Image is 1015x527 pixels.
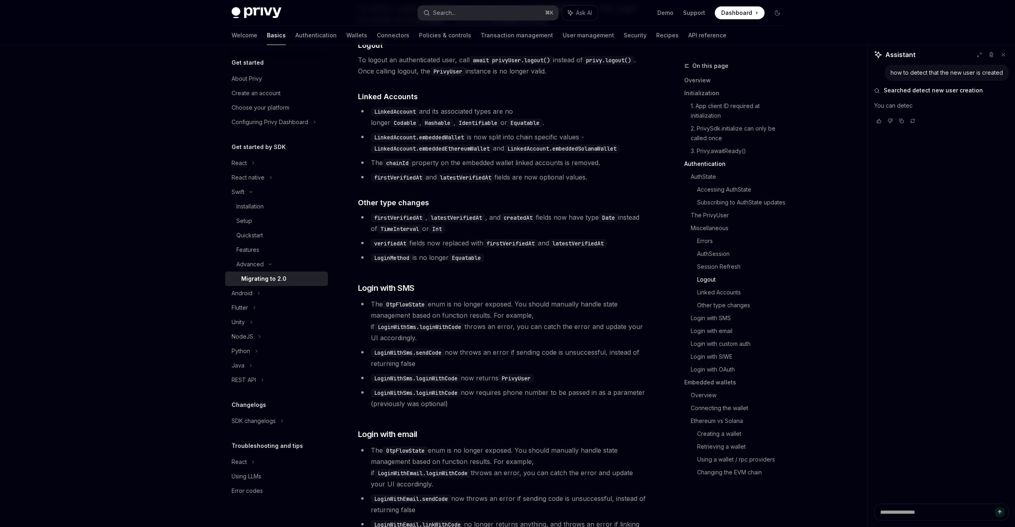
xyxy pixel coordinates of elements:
code: LoginWithSms.loginWithCode [371,388,461,397]
code: LinkedAccount.embeddedSolanaWallet [504,144,620,153]
a: Error codes [225,484,328,498]
a: API reference [688,26,726,45]
a: Basics [267,26,286,45]
a: Changing the EVM chain [697,466,790,479]
code: LoginWithSms.loginWithCode [374,323,464,331]
code: firstVerifiedAt [371,213,425,222]
code: await privyUser.logout() [470,56,553,65]
div: Features [236,245,259,255]
li: now returns [358,372,647,384]
code: verifiedAt [371,239,409,248]
div: About Privy [232,74,262,84]
a: Quickstart [225,228,328,243]
p: You can detec [874,101,1009,110]
code: LinkedAccount.embeddedEthereumWallet [371,144,493,153]
a: Miscellaneous [691,222,790,235]
li: and fields are now optional values. [358,172,647,183]
div: Unity [232,317,245,327]
div: Flutter [232,303,248,313]
a: Login with email [691,325,790,337]
li: now throws an error if sending code is unsuccessful, instead of returning false [358,493,647,515]
code: createdAt [500,213,536,222]
code: Int [429,225,445,233]
a: Login with OAuth [691,363,790,376]
a: Security [624,26,647,45]
code: LoginWithEmail.sendCode [371,494,451,503]
li: fields now replaced with and [358,237,647,249]
span: Logout [358,40,383,51]
a: Subscribing to AuthState updates [697,196,790,209]
li: is no longer [358,252,647,263]
a: Wallets [346,26,367,45]
h5: Get started by SDK [232,142,286,152]
li: The property on the embedded wallet linked accounts is removed. [358,157,647,168]
a: Session Refresh [697,260,790,273]
li: The enum is no longer exposed. You should manually handle state management based on function resu... [358,445,647,490]
code: TimeInterval [377,225,422,233]
span: On this page [692,61,728,71]
div: NodeJS [232,332,253,341]
li: now requires phone number to be passed in as a parameter (previously was optional) [358,387,647,409]
code: OtpFlowState [383,446,428,455]
span: Login with email [358,429,417,440]
div: React [232,158,247,168]
a: User management [563,26,614,45]
span: Linked Accounts [358,91,418,102]
code: LinkedAccount.embeddedWallet [371,133,467,142]
div: Create an account [232,88,281,98]
h5: Changelogs [232,400,266,410]
div: Error codes [232,486,263,496]
a: 3. Privy.awaitReady() [691,145,790,157]
div: Java [232,361,244,370]
code: firstVerifiedAt [371,173,425,182]
a: Authentication [295,26,337,45]
li: now throws an error if sending code is unsuccessful, instead of returning false [358,347,647,369]
div: Migrating to 2.0 [241,274,287,284]
a: Overview [684,74,790,87]
a: Installation [225,199,328,214]
code: LinkedAccount [371,107,419,116]
button: Searched detect new user creation [874,86,1009,94]
span: ⌘ K [545,10,553,16]
code: LoginMethod [371,253,413,262]
span: Dashboard [721,9,752,17]
span: Ask AI [576,9,592,17]
code: chainId [383,159,412,167]
a: Demo [657,9,673,17]
a: Embedded wallets [684,376,790,389]
code: Codable [391,118,419,127]
code: LoginWithSms.sendCode [371,348,445,357]
a: Initialization [684,87,790,100]
li: The enum is no longer exposed. You should manually handle state management based on function resu... [358,298,647,343]
h5: Get started [232,58,264,67]
code: Equatable [507,118,543,127]
a: Transaction management [481,26,553,45]
a: The PrivyUser [691,209,790,222]
span: Assistant [885,50,915,59]
a: Logout [697,273,790,286]
div: Advanced [236,259,264,269]
button: Ask AI [562,6,598,20]
li: is now split into chain specific values - and [358,131,647,154]
div: how to detect that the new user is created [891,69,1003,77]
code: Date [599,213,618,222]
a: Migrating to 2.0 [225,272,328,286]
span: Login with SMS [358,282,415,294]
div: Swift [232,187,244,197]
div: React [232,457,247,467]
code: PrivyUser [430,67,466,76]
a: Support [683,9,705,17]
h5: Troubleshooting and tips [232,441,303,451]
button: Toggle dark mode [771,6,784,19]
a: About Privy [225,71,328,86]
div: Search... [433,8,456,18]
img: dark logo [232,7,281,18]
code: LoginWithSms.loginWithCode [371,374,461,383]
div: REST API [232,375,256,385]
a: Features [225,243,328,257]
code: Hashable [421,118,454,127]
button: Search...⌘K [418,6,558,20]
a: 2. PrivySdk.initialize can only be called once [691,122,790,145]
div: Setup [236,216,252,226]
div: Python [232,346,250,356]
